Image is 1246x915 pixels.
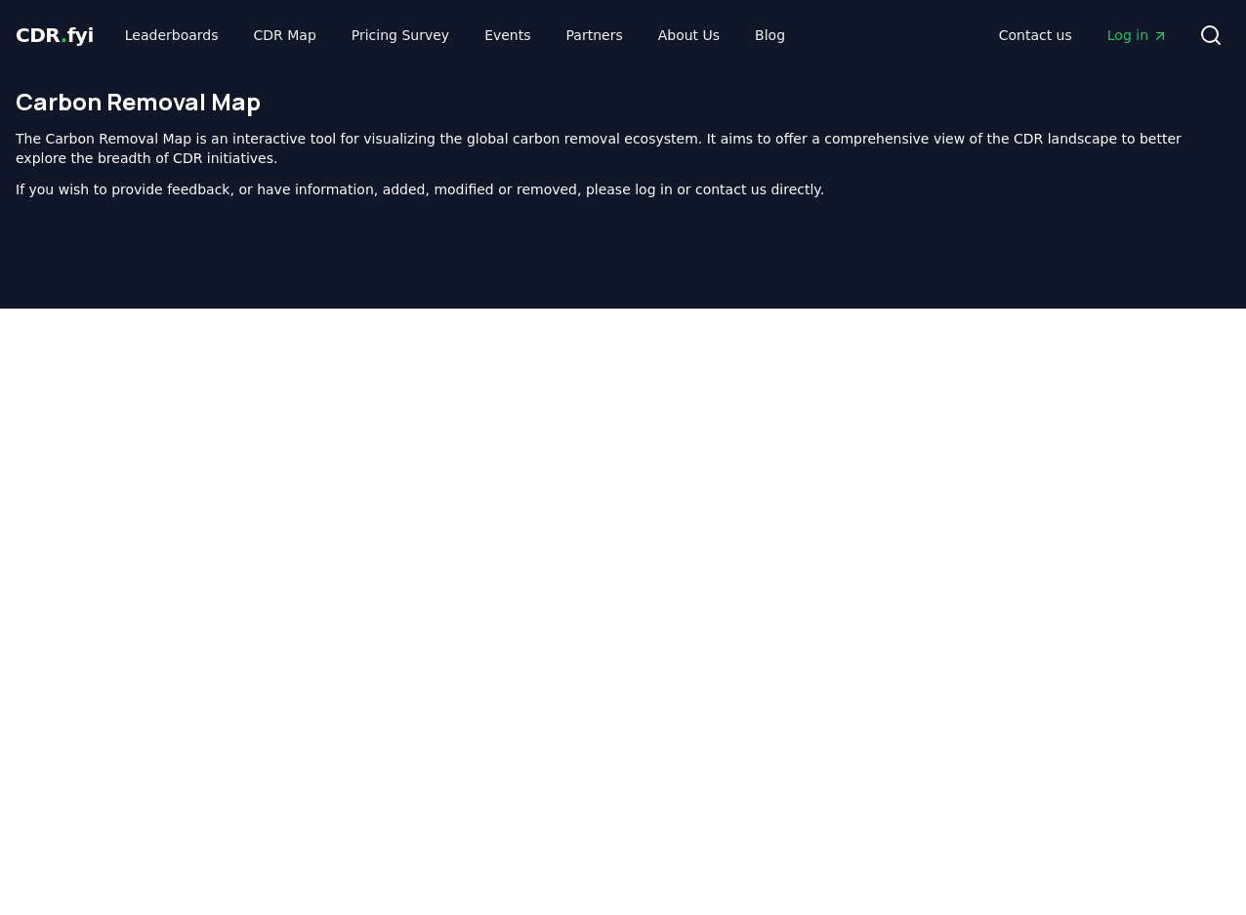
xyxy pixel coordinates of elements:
[1107,25,1168,45] span: Log in
[336,18,465,53] a: Pricing Survey
[16,86,1230,117] h1: Carbon Removal Map
[238,18,332,53] a: CDR Map
[469,18,546,53] a: Events
[61,23,67,47] span: .
[16,23,94,47] span: CDR fyi
[983,18,1088,53] a: Contact us
[16,180,1230,199] p: If you wish to provide feedback, or have information, added, modified or removed, please log in o...
[551,18,639,53] a: Partners
[109,18,234,53] a: Leaderboards
[16,129,1230,168] p: The Carbon Removal Map is an interactive tool for visualizing the global carbon removal ecosystem...
[109,18,801,53] nav: Main
[643,18,735,53] a: About Us
[983,18,1184,53] nav: Main
[739,18,801,53] a: Blog
[1092,18,1184,53] a: Log in
[16,21,94,49] a: CDR.fyi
